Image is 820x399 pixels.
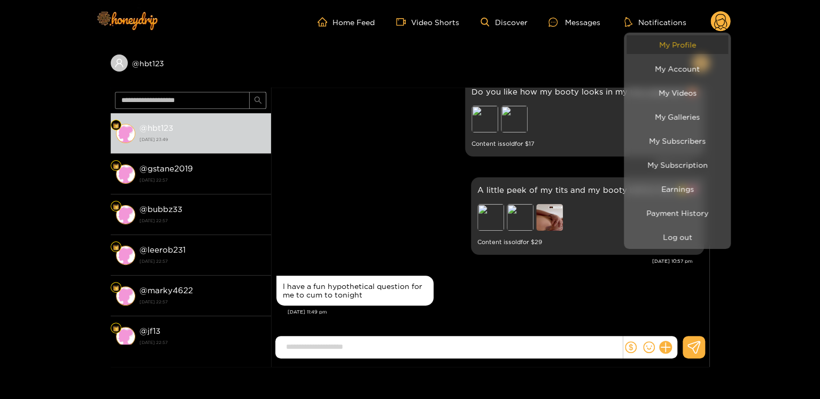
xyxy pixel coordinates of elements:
[626,228,728,246] button: Log out
[626,204,728,222] a: Payment History
[626,59,728,78] a: My Account
[626,179,728,198] a: Earnings
[626,107,728,126] a: My Galleries
[626,83,728,102] a: My Videos
[626,35,728,54] a: My Profile
[626,131,728,150] a: My Subscribers
[626,155,728,174] a: My Subscription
